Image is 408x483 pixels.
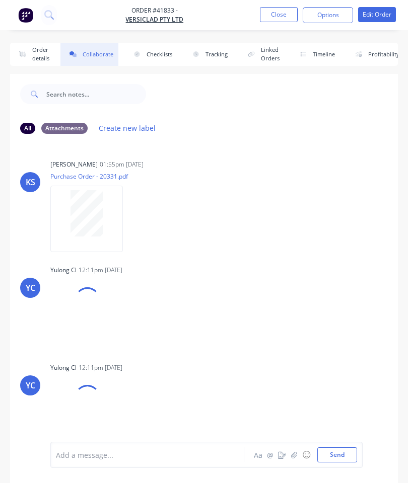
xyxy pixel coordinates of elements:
[260,7,298,22] button: Close
[300,449,312,461] button: ☺
[264,449,276,461] button: @
[79,266,122,275] div: 12:11pm [DATE]
[94,121,161,135] button: Create new label
[239,43,285,66] button: Linked Orders
[291,43,340,66] button: Timeline
[20,123,35,134] div: All
[100,160,144,169] div: 01:55pm [DATE]
[18,8,33,23] img: Factory
[346,43,404,66] button: Profitability
[50,266,77,275] div: Yulong Cl
[60,43,118,66] button: Collaborate
[50,160,98,169] div: [PERSON_NAME]
[252,449,264,461] button: Aa
[358,7,396,22] button: Edit Order
[124,43,177,66] button: Checklists
[50,363,77,372] div: Yulong Cl
[125,6,183,15] span: Order #41833 -
[303,7,353,23] button: Options
[26,282,35,294] div: YC
[26,379,35,391] div: YC
[50,172,133,181] p: Purchase Order - 20331.pdf
[183,43,233,66] button: Tracking
[79,363,122,372] div: 12:11pm [DATE]
[46,84,146,104] input: Search notes...
[10,43,54,66] button: Order details
[26,176,35,188] div: KS
[41,123,88,134] div: Attachments
[125,15,183,24] a: VERSICLAD PTY LTD
[317,447,357,462] button: Send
